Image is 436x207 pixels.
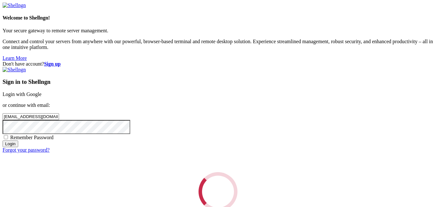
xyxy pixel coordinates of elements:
[3,39,433,50] p: Connect and control your servers from anywhere with our powerful, browser-based terminal and remo...
[3,102,433,108] p: or continue with email:
[3,78,433,85] h3: Sign in to Shellngn
[4,135,8,139] input: Remember Password
[3,113,59,120] input: Email address
[3,28,433,34] p: Your secure gateway to remote server management.
[3,92,41,97] a: Login with Google
[3,3,26,8] img: Shellngn
[3,67,26,73] img: Shellngn
[10,135,54,140] span: Remember Password
[3,55,27,61] a: Learn More
[44,61,61,67] a: Sign up
[3,61,433,67] div: Don't have account?
[3,147,49,153] a: Forgot your password?
[3,15,433,21] h4: Welcome to Shellngn!
[3,140,18,147] input: Login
